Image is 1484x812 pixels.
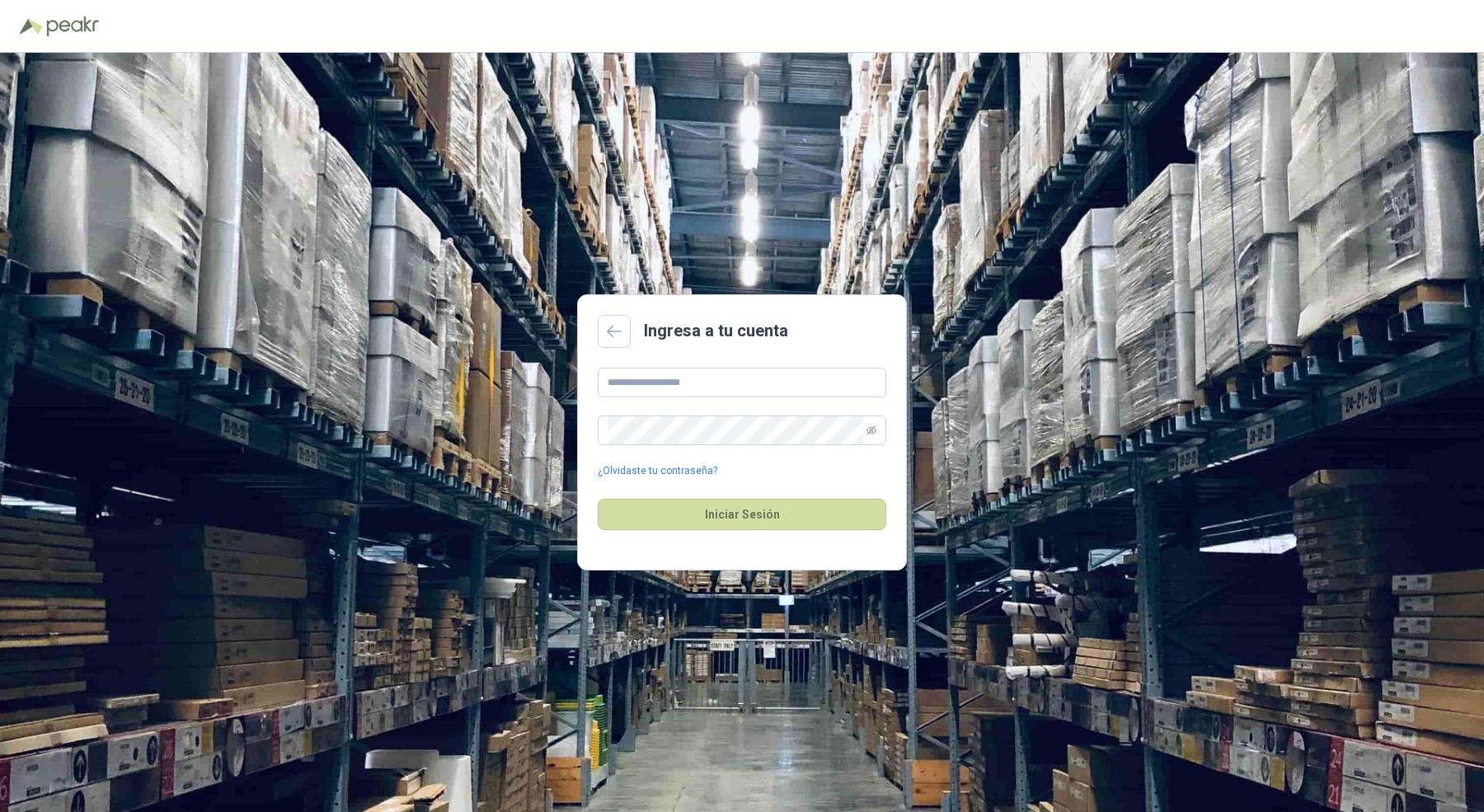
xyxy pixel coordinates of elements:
[598,499,886,530] button: Iniciar Sesión
[46,16,99,36] img: Peakr
[20,18,43,35] img: Logo
[866,425,876,435] span: eye-invisible
[598,463,717,479] a: ¿Olvidaste tu contraseña?
[644,318,788,344] h2: Ingresa a tu cuenta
